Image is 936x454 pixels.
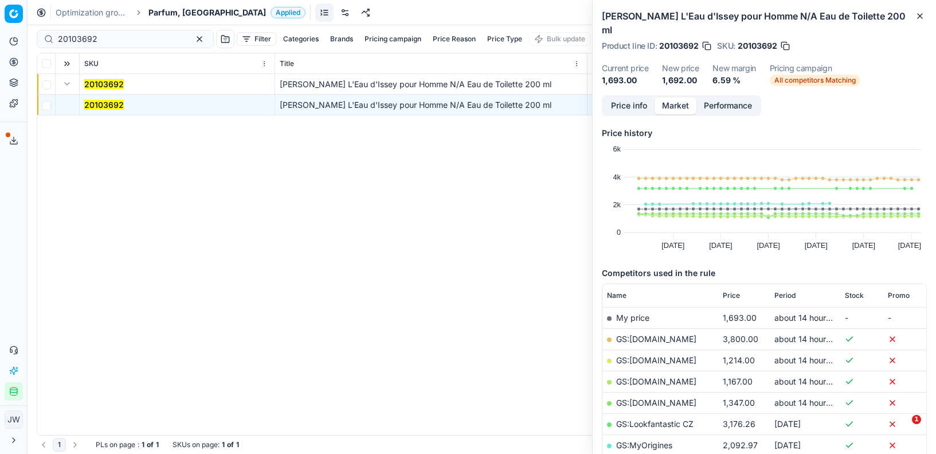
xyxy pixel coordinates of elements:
[60,57,74,71] button: Expand all
[774,377,847,386] span: about 14 hours ago
[888,291,910,300] span: Promo
[655,98,696,114] button: Market
[616,419,694,429] a: GS:Lookfantastic CZ
[607,291,626,300] span: Name
[602,75,648,86] dd: 1,693.00
[774,398,847,408] span: about 14 hours ago
[661,241,684,250] text: [DATE]
[723,419,755,429] span: 3,176.26
[696,98,759,114] button: Performance
[723,355,755,365] span: 1,214.00
[723,334,758,344] span: 3,800.00
[770,75,860,86] span: All competitors Matching
[723,313,757,323] span: 1,693.00
[604,98,655,114] button: Price info
[723,377,753,386] span: 1,167.00
[898,241,921,250] text: [DATE]
[237,32,276,46] button: Filter
[156,440,159,449] strong: 1
[616,355,696,365] a: GS:[DOMAIN_NAME]
[279,32,323,46] button: Categories
[142,440,144,449] strong: 1
[709,241,732,250] text: [DATE]
[5,411,22,428] span: JW
[852,241,875,250] text: [DATE]
[84,99,124,111] button: 20103692
[56,7,306,18] nav: breadcrumb
[616,313,649,323] span: My price
[280,100,551,110] span: [PERSON_NAME] L'Eau d'Issey pour Homme N/A Eau de Toilette 200 ml
[60,77,74,91] button: Expand
[58,33,183,45] input: Search by SKU or title
[659,40,699,52] span: 20103692
[774,355,847,365] span: about 14 hours ago
[173,440,220,449] span: SKUs on page :
[37,438,82,452] nav: pagination
[222,440,225,449] strong: 1
[5,410,23,429] button: JW
[723,291,740,300] span: Price
[271,7,306,18] span: Applied
[613,200,621,209] text: 2k
[84,79,124,90] button: 20103692
[662,64,699,72] dt: New price
[227,440,234,449] strong: of
[428,32,480,46] button: Price Reason
[616,440,672,450] a: GS:MyOrigines
[37,438,50,452] button: Go to previous page
[757,241,780,250] text: [DATE]
[774,419,801,429] span: [DATE]
[774,440,801,450] span: [DATE]
[912,415,921,424] span: 1
[738,40,777,52] span: 20103692
[712,64,756,72] dt: New margin
[888,415,916,443] iframe: Intercom live chat
[883,307,926,328] td: -
[617,228,621,236] text: 0
[280,79,551,89] span: [PERSON_NAME] L'Eau d'Issey pour Homme N/A Eau de Toilette 200 ml
[602,127,927,139] h5: Price history
[326,32,358,46] button: Brands
[616,398,696,408] a: GS:[DOMAIN_NAME]
[774,291,796,300] span: Period
[147,440,154,449] strong: of
[483,32,527,46] button: Price Type
[616,334,696,344] a: GS:[DOMAIN_NAME]
[96,440,159,449] div: :
[84,100,124,110] mark: 20103692
[805,241,828,250] text: [DATE]
[280,59,294,68] span: Title
[602,9,927,37] h2: [PERSON_NAME] L'Eau d'Issey pour Homme N/A Eau de Toilette 200 ml
[662,75,699,86] dd: 1,692.00
[723,398,755,408] span: 1,347.00
[236,440,239,449] strong: 1
[148,7,306,18] span: Parfum, [GEOGRAPHIC_DATA]Applied
[602,64,648,72] dt: Current price
[148,7,266,18] span: Parfum, [GEOGRAPHIC_DATA]
[68,438,82,452] button: Go to next page
[96,440,135,449] span: PLs on page
[840,307,883,328] td: -
[84,59,99,68] span: SKU
[529,32,590,46] button: Bulk update
[845,291,864,300] span: Stock
[613,145,621,153] text: 6k
[360,32,426,46] button: Pricing campaign
[712,75,756,86] dd: 6.59 %
[602,42,657,50] span: Product line ID :
[723,440,758,450] span: 2,092.97
[717,42,735,50] span: SKU :
[616,377,696,386] a: GS:[DOMAIN_NAME]
[774,334,847,344] span: about 14 hours ago
[53,438,66,452] button: 1
[774,313,847,323] span: about 14 hours ago
[613,173,621,181] text: 4k
[56,7,129,18] a: Optimization groups
[84,79,124,89] mark: 20103692
[770,64,860,72] dt: Pricing campaign
[602,267,927,279] h5: Competitors used in the rule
